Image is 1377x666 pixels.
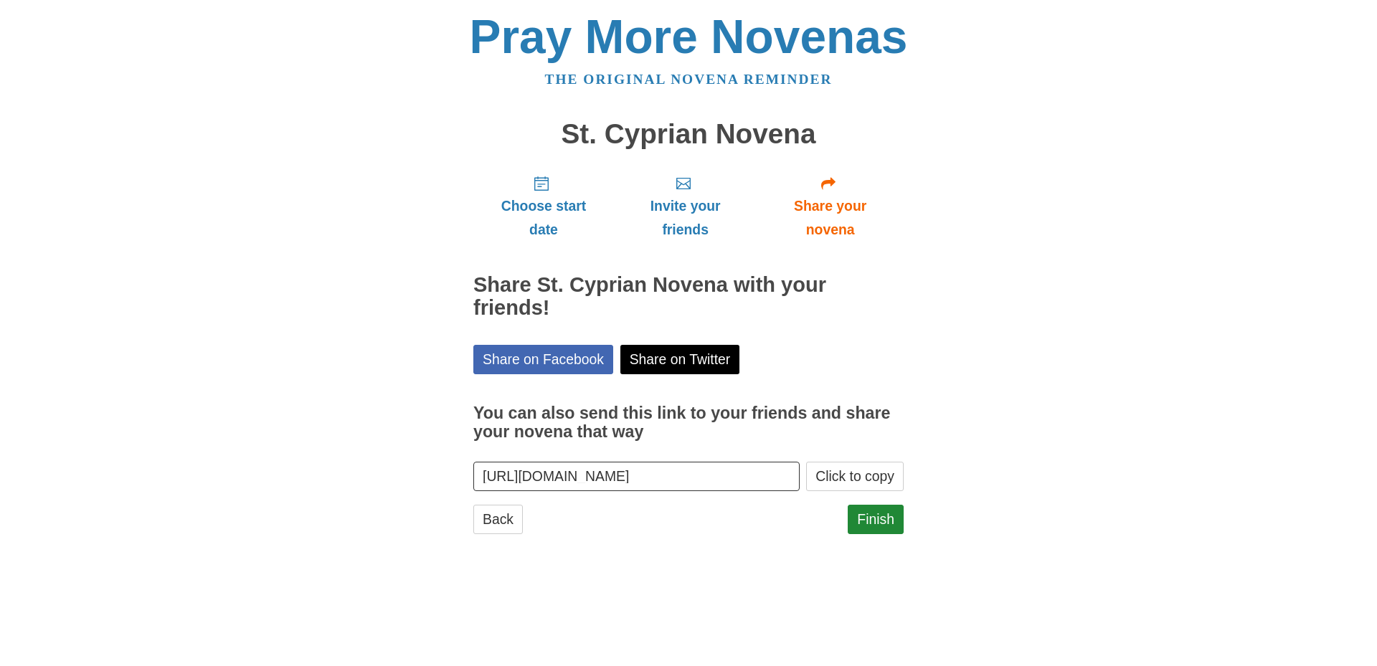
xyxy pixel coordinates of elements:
a: Finish [848,505,904,534]
button: Click to copy [806,462,904,491]
a: Share your novena [757,163,904,249]
a: Pray More Novenas [470,10,908,63]
a: Share on Facebook [473,345,613,374]
a: Share on Twitter [620,345,740,374]
span: Choose start date [488,194,600,242]
h1: St. Cyprian Novena [473,119,904,150]
h3: You can also send this link to your friends and share your novena that way [473,404,904,441]
span: Share your novena [771,194,889,242]
span: Invite your friends [628,194,742,242]
a: Invite your friends [614,163,757,249]
h2: Share St. Cyprian Novena with your friends! [473,274,904,320]
a: Back [473,505,523,534]
a: The original novena reminder [545,72,833,87]
a: Choose start date [473,163,614,249]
